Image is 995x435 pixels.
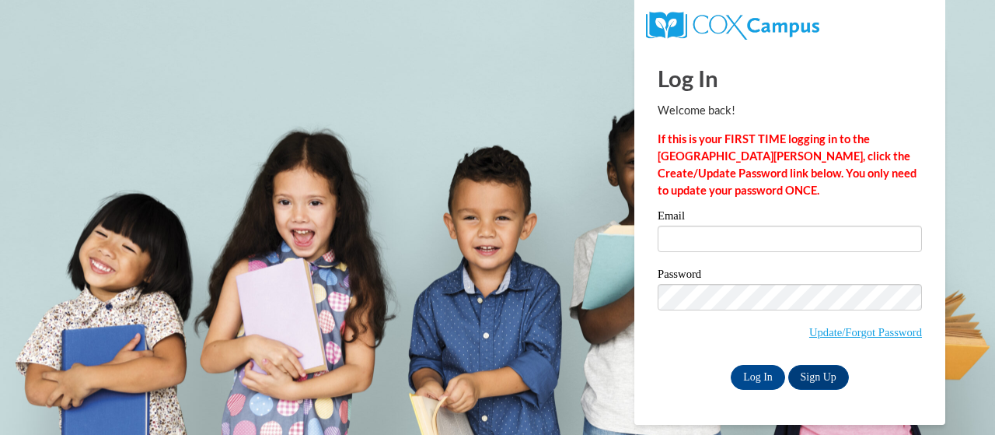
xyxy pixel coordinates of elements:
[658,210,922,226] label: Email
[658,132,916,197] strong: If this is your FIRST TIME logging in to the [GEOGRAPHIC_DATA][PERSON_NAME], click the Create/Upd...
[658,102,922,119] p: Welcome back!
[646,12,819,40] img: COX Campus
[658,62,922,94] h1: Log In
[658,268,922,284] label: Password
[646,18,819,31] a: COX Campus
[731,365,785,390] input: Log In
[788,365,849,390] a: Sign Up
[809,326,922,339] a: Update/Forgot Password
